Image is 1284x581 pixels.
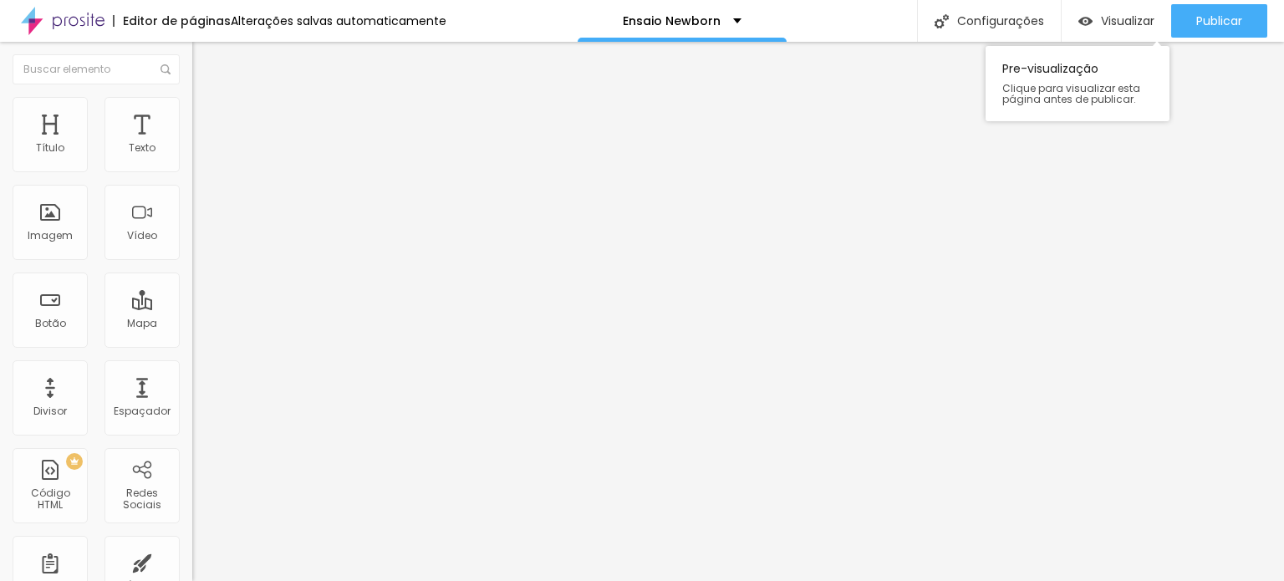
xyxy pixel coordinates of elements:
div: Título [36,142,64,154]
button: Visualizar [1062,4,1171,38]
div: Botão [35,318,66,329]
button: Publicar [1171,4,1267,38]
div: Espaçador [114,405,171,417]
div: Pre-visualização [986,46,1169,121]
div: Código HTML [17,487,83,512]
div: Redes Sociais [109,487,175,512]
div: Vídeo [127,230,157,242]
span: Publicar [1196,14,1242,28]
div: Editor de páginas [113,15,231,27]
div: Texto [129,142,155,154]
img: Icone [160,64,171,74]
div: Divisor [33,405,67,417]
img: Icone [935,14,949,28]
span: Visualizar [1101,14,1154,28]
img: view-1.svg [1078,14,1093,28]
iframe: Editor [192,42,1284,581]
input: Buscar elemento [13,54,180,84]
div: Alterações salvas automaticamente [231,15,446,27]
div: Mapa [127,318,157,329]
p: Ensaio Newborn [623,15,721,27]
div: Imagem [28,230,73,242]
span: Clique para visualizar esta página antes de publicar. [1002,83,1153,104]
